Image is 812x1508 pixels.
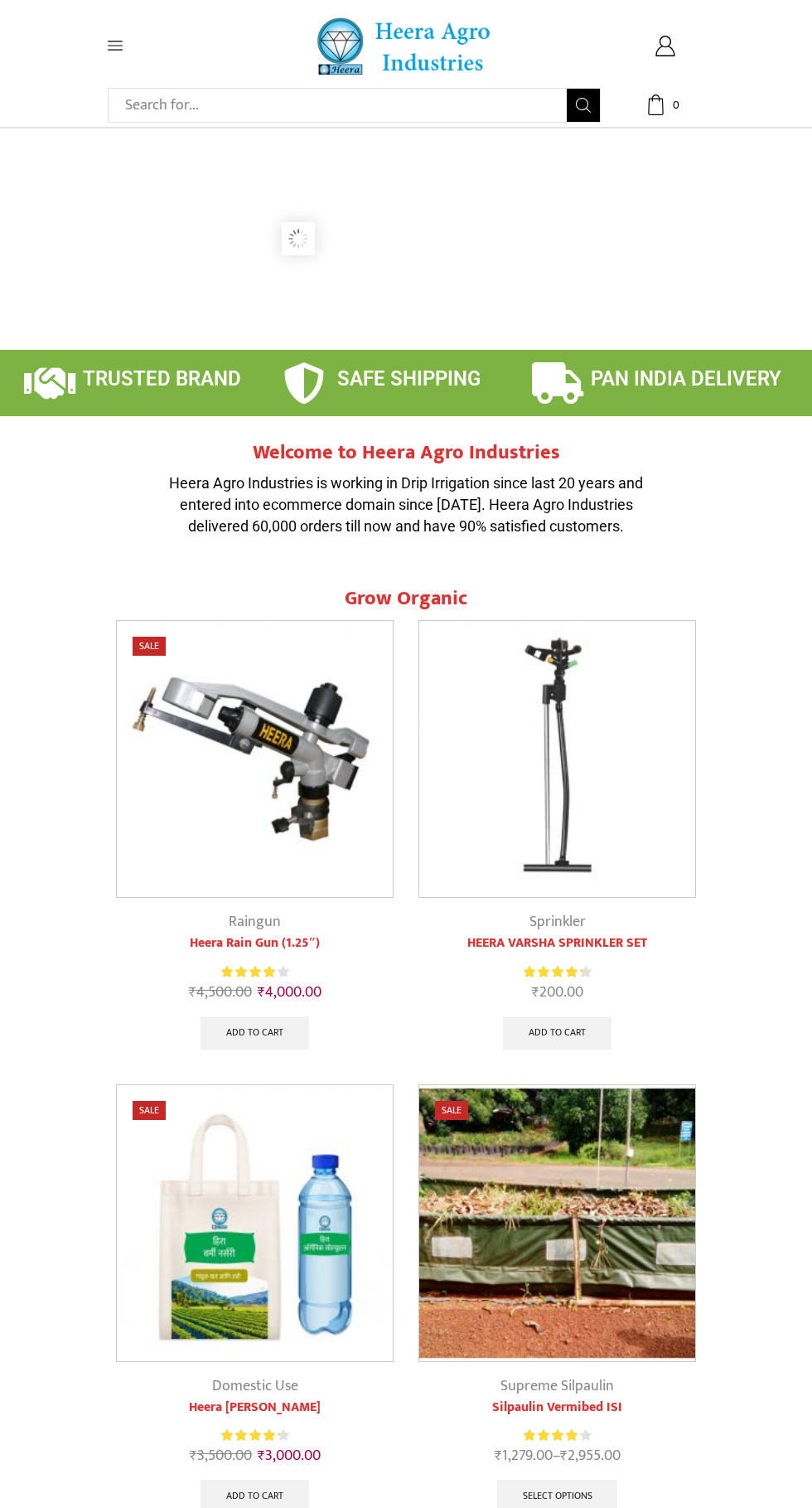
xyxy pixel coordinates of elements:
[116,1398,394,1418] a: Heera [PERSON_NAME]
[524,1427,580,1444] span: Rated out of 5
[418,1445,696,1467] span: –
[221,963,288,981] div: Rated 4.00 out of 5
[157,441,655,465] h2: Welcome to Heera Agro Industries
[532,980,583,1005] bdi: 200.00
[221,1427,288,1444] div: Rated 4.33 out of 5
[524,1427,591,1444] div: Rated 4.17 out of 5
[190,1443,252,1468] bdi: 3,500.00
[567,89,600,122] button: Search button
[418,933,696,953] a: HEERA VARSHA SPRINKLER SET
[116,933,394,953] a: Heera Rain Gun (1.25″)
[258,980,265,1005] span: ₹
[435,1101,468,1120] span: Sale
[345,582,467,615] span: Grow Organic
[532,980,539,1005] span: ₹
[560,1443,621,1468] bdi: 2,955.00
[212,1374,298,1399] a: Domestic Use
[495,1443,502,1468] span: ₹
[133,1101,166,1120] span: Sale
[503,1016,611,1050] a: Add to cart: “HEERA VARSHA SPRINKLER SET”
[524,963,591,981] div: Rated 4.37 out of 5
[500,1374,614,1399] a: Supreme Silpaulin
[258,1443,265,1468] span: ₹
[258,980,321,1005] bdi: 4,000.00
[524,963,582,981] span: Rated out of 5
[201,1016,309,1050] a: Add to cart: “Heera Rain Gun (1.25")”
[495,1443,553,1468] bdi: 1,279.00
[229,909,281,934] a: Raingun
[529,909,586,934] a: Sprinkler
[117,621,393,897] img: Heera Raingun 1.50
[133,637,166,656] span: Sale
[157,473,655,536] p: Heera Agro Industries is working in Drip Irrigation since last 20 years and entered into ecommerc...
[190,1443,197,1468] span: ₹
[591,367,781,390] span: PAN INDIA DELIVERY
[117,1085,393,1361] img: Heera Vermi Nursery
[189,980,252,1005] bdi: 4,500.00
[626,95,704,115] a: 0
[221,963,275,981] span: Rated out of 5
[189,980,196,1005] span: ₹
[83,367,241,390] span: TRUSTED BRAND
[418,1398,696,1418] a: Silpaulin Vermibed ISI
[221,1427,279,1444] span: Rated out of 5
[419,1085,695,1361] img: Silpaulin Vermibed ISI
[419,621,695,897] img: Impact Mini Sprinkler
[560,1443,568,1468] span: ₹
[667,97,684,114] span: 0
[258,1443,321,1468] bdi: 3,000.00
[117,89,567,122] input: Search for...
[337,367,481,390] span: SAFE SHIPPING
